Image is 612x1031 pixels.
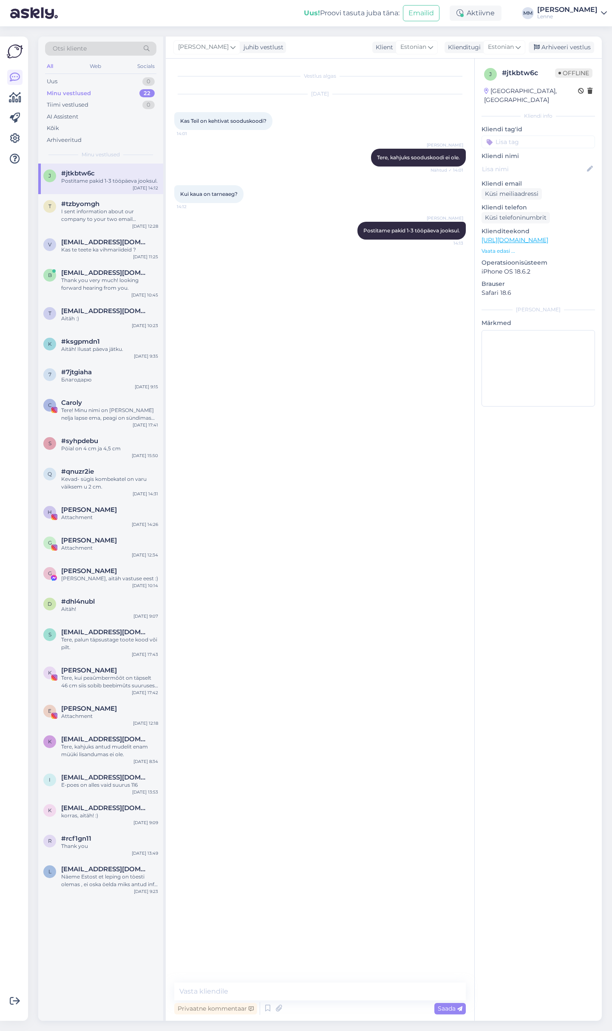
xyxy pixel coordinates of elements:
[48,172,51,179] span: j
[61,705,117,712] span: Emili Murumaa
[48,241,51,248] span: v
[133,720,158,726] div: [DATE] 12:18
[142,77,155,86] div: 0
[47,101,88,109] div: Tiimi vestlused
[304,9,320,17] b: Uus!
[61,437,98,445] span: #syhpdebu
[48,509,52,515] span: H
[132,689,158,696] div: [DATE] 17:42
[400,42,426,52] span: Estonian
[132,850,158,856] div: [DATE] 13:49
[482,212,550,223] div: Küsi telefoninumbrit
[132,582,158,589] div: [DATE] 10:14
[482,267,595,276] p: iPhone OS 18.6.2
[61,743,158,758] div: Tere, kahjuks antud mudelit enam müüki lisandumas ei ole.
[61,842,158,850] div: Thank you
[61,712,158,720] div: Attachment
[482,203,595,212] p: Kliendi telefon
[61,667,117,674] span: Katre Kallaste
[48,310,51,316] span: t
[482,179,595,188] p: Kliendi email
[48,341,52,347] span: k
[431,240,463,246] span: 14:13
[482,247,595,255] p: Vaata edasi ...
[178,42,229,52] span: [PERSON_NAME]
[132,789,158,795] div: [DATE] 13:53
[133,185,158,191] div: [DATE] 14:12
[482,188,542,200] div: Küsi meiliaadressi
[48,203,51,209] span: t
[482,236,548,244] a: [URL][DOMAIN_NAME]
[61,338,100,345] span: #ksgpmdn1
[48,272,52,278] span: b
[139,89,155,98] div: 22
[555,68,592,78] span: Offline
[482,227,595,236] p: Klienditeekond
[377,154,460,161] span: Tere, kahjuks sooduskoodi ei ole.
[363,227,460,234] span: Postitame pakid 1-3 tööpäeva jooksul.
[61,277,158,292] div: Thank you very much! looking forward hearing from you.
[142,101,155,109] div: 0
[61,537,117,544] span: Gertu T
[61,506,117,514] span: Heli Huoponen
[482,152,595,161] p: Kliendi nimi
[48,440,51,446] span: s
[61,865,150,873] span: liis.simson5@gmail.com
[304,8,399,18] div: Proovi tasuta juba täna:
[482,258,595,267] p: Operatsioonisüsteem
[177,203,209,210] span: 14:12
[180,191,238,197] span: Kui kaua on tarneaeg?
[61,475,158,491] div: Kevad- sügis kombekatel on varu väiksem u 2 cm.
[48,738,52,745] span: k
[132,223,158,229] div: [DATE] 12:28
[177,130,209,137] span: 14:01
[482,112,595,120] div: Kliendi info
[529,42,594,53] div: Arhiveeri vestlus
[61,208,158,223] div: I sent information about our company to your two email addresses: [EMAIL_ADDRESS][DOMAIN_NAME] an...
[61,445,158,452] div: Pöial on 4 cm ja 4,5 cm
[61,628,150,636] span: sarmitalum@inbox.lv
[132,452,158,459] div: [DATE] 15:50
[135,384,158,390] div: [DATE] 9:15
[61,812,158,819] div: korras, aitäh! :)
[427,215,463,221] span: [PERSON_NAME]
[48,402,52,408] span: C
[48,807,52,814] span: k
[61,544,158,552] div: Attachment
[48,868,51,875] span: l
[174,1003,257,1014] div: Privaatne kommentaar
[47,113,78,121] div: AI Assistent
[61,200,99,208] span: #tzbyomgh
[133,491,158,497] div: [DATE] 14:31
[49,777,51,783] span: i
[7,43,23,59] img: Askly Logo
[61,781,158,789] div: E-poes on alles vaid suurus 116
[48,708,51,714] span: E
[134,888,158,895] div: [DATE] 9:23
[48,371,51,378] span: 7
[537,6,598,13] div: [PERSON_NAME]
[61,636,158,651] div: Tere, palun täpsustage toote kood või pilt.
[133,613,158,619] div: [DATE] 9:07
[48,540,52,546] span: G
[48,601,52,607] span: d
[61,575,158,582] div: [PERSON_NAME], aitäh vastuse eest :)
[61,368,92,376] span: #7jtgiaha
[537,13,598,20] div: Lenne
[61,238,150,246] span: vizzano.official@gmail.com
[61,376,158,384] div: Благодарю
[403,5,439,21] button: Emailid
[61,315,158,322] div: Aitäh :)
[61,774,150,781] span: inita111@inbox.lv
[174,72,466,80] div: Vestlus algas
[131,292,158,298] div: [DATE] 10:45
[132,521,158,528] div: [DATE] 14:26
[48,570,52,576] span: G
[47,89,91,98] div: Minu vestlused
[482,280,595,288] p: Brauser
[431,167,463,173] span: Nähtud ✓ 14:01
[61,674,158,689] div: Tere, kui peaûmbermõõt on täpselt 46 cm siis sobib beebimûts suuruses 46. Kui soovite mûtsile pik...
[61,735,150,743] span: kertu.kokk@gmail.com
[438,1005,462,1012] span: Saada
[61,407,158,422] div: Tere! Minu nimi on [PERSON_NAME] nelja lapse ema, peagi on sündimas viies laps meie perre. Seoses...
